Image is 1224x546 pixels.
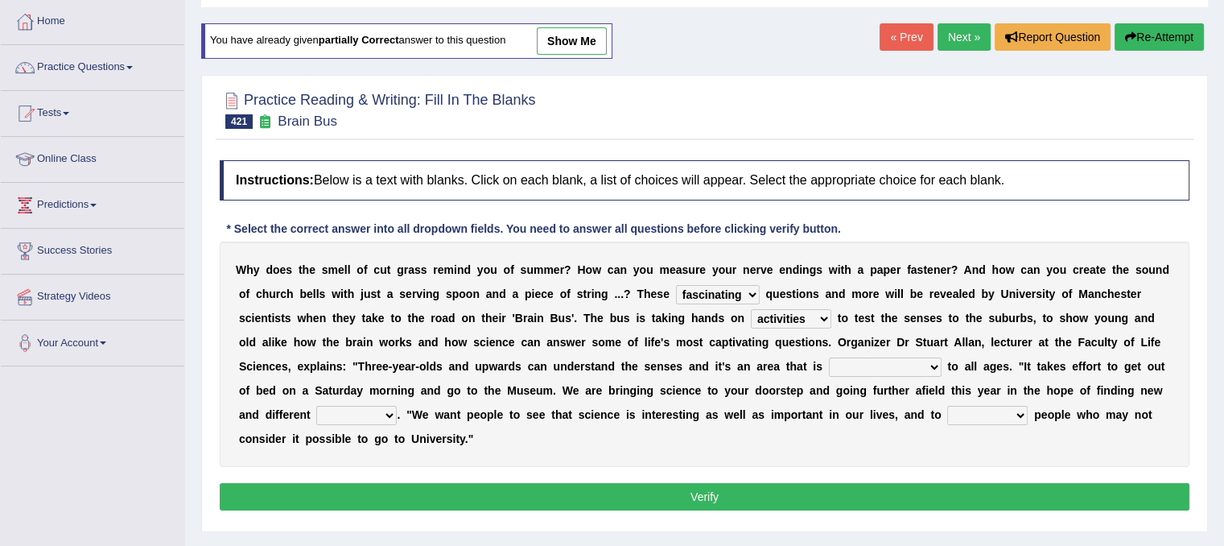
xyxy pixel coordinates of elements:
b: o [435,312,443,325]
b: s [319,287,326,300]
b: t [1112,263,1116,276]
b: i [534,312,537,325]
b: w [332,287,340,300]
b: d [448,312,455,325]
b: n [492,287,499,300]
b: o [862,287,869,300]
b: r [276,287,280,300]
b: l [313,287,316,300]
b: n [620,263,627,276]
b: e [767,263,773,276]
b: r [433,263,437,276]
b: i [340,287,344,300]
b: i [422,287,426,300]
a: Next » [938,23,991,51]
b: s [816,263,822,276]
b: t [332,312,336,325]
b: i [271,312,274,325]
b: d [979,263,986,276]
b: . [620,287,624,300]
b: e [554,263,560,276]
b: e [780,287,786,300]
b: s [917,263,923,276]
b: i [454,263,457,276]
b: e [378,312,385,325]
b: e [946,287,953,300]
b: u [526,263,534,276]
b: p [452,287,460,300]
b: e [313,312,319,325]
b: U [1000,287,1008,300]
b: i [894,287,897,300]
b: u [1060,263,1067,276]
b: t [1045,287,1049,300]
b: c [256,287,262,300]
b: d [793,263,800,276]
b: e [307,287,313,300]
b: o [504,263,511,276]
b: e [343,312,349,325]
b: t [792,287,796,300]
b: r [560,263,564,276]
b: a [512,287,518,300]
b: s [682,263,688,276]
b: y [988,287,995,300]
b: o [719,263,726,276]
b: p [525,287,532,300]
b: o [1053,263,1060,276]
h2: Practice Reading & Writing: Fill In The Blanks [220,89,536,129]
b: i [498,312,501,325]
b: t [362,312,366,325]
b: d [839,287,846,300]
b: h [411,312,418,325]
b: u [773,287,780,300]
b: e [779,263,785,276]
button: Report Question [995,23,1111,51]
b: g [601,287,608,300]
b: M [1078,287,1088,300]
b: s [286,263,292,276]
b: d [464,263,471,276]
b: n [972,263,979,276]
b: e [1114,287,1120,300]
b: m [659,263,669,276]
b: v [940,287,946,300]
button: Re-Attempt [1115,23,1204,51]
a: « Prev [880,23,933,51]
b: t [377,287,381,300]
b: u [688,263,695,276]
b: u [269,287,276,300]
a: Your Account [1,321,184,361]
b: h [246,263,253,276]
b: t [583,287,587,300]
b: w [592,263,601,276]
b: o [461,312,468,325]
b: t [299,263,303,276]
b: h [1107,287,1115,300]
b: j [361,287,364,300]
b: e [933,287,940,300]
b: h [286,287,294,300]
b: y [253,263,260,276]
b: a [1090,263,1096,276]
b: t [407,312,411,325]
b: r [868,287,872,300]
b: t [840,263,844,276]
b: e [338,263,344,276]
a: Success Stories [1,229,184,269]
b: e [663,287,670,300]
b: h [303,263,310,276]
b: e [873,287,880,300]
b: f [907,263,911,276]
b: u [1148,263,1156,276]
b: u [364,287,371,300]
b: a [1027,263,1033,276]
b: v [1019,287,1025,300]
b: h [991,263,999,276]
b: d [499,287,506,300]
b: y [712,263,719,276]
span: 421 [225,114,253,129]
b: n [831,287,839,300]
a: Predictions [1,183,184,223]
b: e [940,263,946,276]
